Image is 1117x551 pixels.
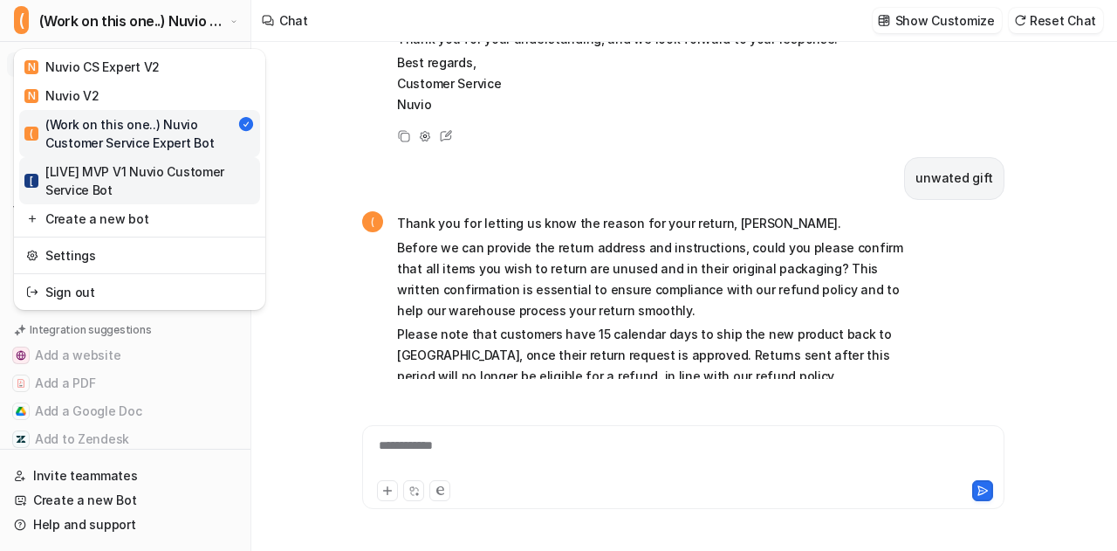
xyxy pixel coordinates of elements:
[24,174,38,188] span: [
[24,89,38,103] span: N
[24,127,38,141] span: (
[26,210,38,228] img: reset
[24,162,255,199] div: [LIVE] MVP V1 Nuvio Customer Service Bot
[24,58,160,76] div: Nuvio CS Expert V2
[19,204,260,233] a: Create a new bot
[19,241,260,270] a: Settings
[26,283,38,301] img: reset
[14,6,29,34] span: (
[24,86,99,105] div: Nuvio V2
[24,115,237,152] div: (Work on this one..) Nuvio Customer Service Expert Bot
[24,60,38,74] span: N
[19,278,260,306] a: Sign out
[14,49,265,310] div: ((Work on this one..) Nuvio Customer Service Expert Bot
[39,9,226,33] span: (Work on this one..) Nuvio Customer Service Expert Bot
[26,246,38,265] img: reset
